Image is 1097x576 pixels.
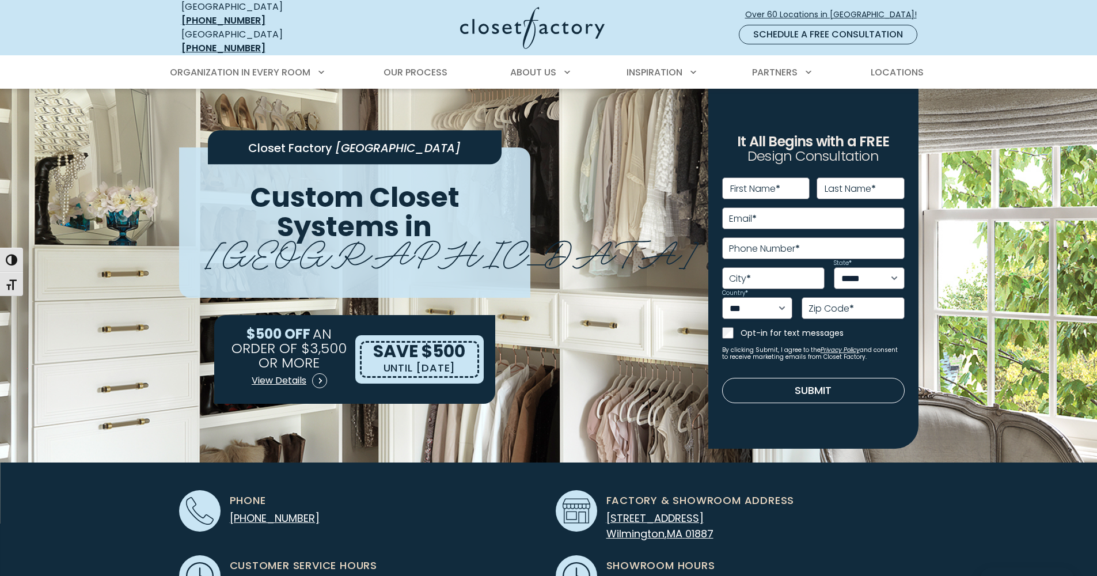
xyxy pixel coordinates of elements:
[722,290,748,296] label: Country
[739,25,917,44] a: Schedule a Free Consultation
[729,274,751,283] label: City
[181,28,348,55] div: [GEOGRAPHIC_DATA]
[737,132,889,151] span: It All Begins with a FREE
[251,369,328,392] a: View Details
[722,347,905,361] small: By clicking Submit, I agree to the and consent to receive marketing emails from Closet Factory.
[729,244,800,253] label: Phone Number
[606,511,704,525] span: [STREET_ADDRESS]
[250,178,460,246] span: Custom Closet Systems in
[729,214,757,223] label: Email
[460,7,605,49] img: Closet Factory Logo
[606,492,795,508] span: Factory & Showroom Address
[667,526,682,541] span: MA
[230,558,378,573] span: Customer Service Hours
[808,304,854,313] label: Zip Code
[384,360,456,376] p: UNTIL [DATE]
[741,327,905,339] label: Opt-in for text messages
[373,339,465,363] span: SAVE $500
[162,56,936,89] nav: Primary Menu
[825,184,876,194] label: Last Name
[252,374,306,388] span: View Details
[510,66,556,79] span: About Us
[871,66,924,79] span: Locations
[231,324,347,372] span: AN ORDER OF $3,500 OR MORE
[230,511,320,525] a: [PHONE_NUMBER]
[747,147,879,166] span: Design Consultation
[745,5,927,25] a: Over 60 Locations in [GEOGRAPHIC_DATA]!
[335,140,461,156] span: [GEOGRAPHIC_DATA]
[752,66,798,79] span: Partners
[230,492,266,508] span: Phone
[606,526,665,541] span: Wilmington
[730,184,780,194] label: First Name
[606,558,715,573] span: Showroom Hours
[384,66,447,79] span: Our Process
[206,224,698,276] span: [GEOGRAPHIC_DATA]
[685,526,713,541] span: 01887
[181,41,265,55] a: [PHONE_NUMBER]
[248,140,332,156] span: Closet Factory
[246,324,310,343] span: $500 OFF
[834,260,852,266] label: State
[745,9,926,21] span: Over 60 Locations in [GEOGRAPHIC_DATA]!
[722,378,905,403] button: Submit
[821,346,860,354] a: Privacy Policy
[627,66,682,79] span: Inspiration
[606,511,713,541] a: [STREET_ADDRESS] Wilmington,MA 01887
[181,14,265,27] a: [PHONE_NUMBER]
[170,66,310,79] span: Organization in Every Room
